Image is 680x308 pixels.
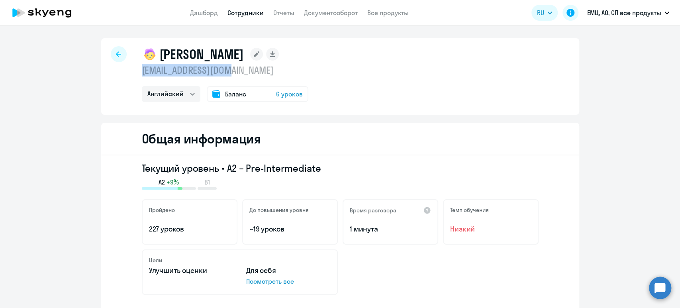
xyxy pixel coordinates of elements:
p: Для себя [246,265,331,276]
span: RU [537,8,544,18]
h3: Текущий уровень • A2 – Pre-Intermediate [142,162,539,175]
p: 227 уроков [149,224,230,234]
button: RU [531,5,558,21]
a: Все продукты [367,9,409,17]
a: Документооборот [304,9,358,17]
p: 1 минута [350,224,431,234]
h5: Темп обучения [450,206,489,214]
button: ЕМЦ, АО, СП все продукты [583,3,673,22]
span: Баланс [225,89,246,99]
span: B1 [204,178,210,186]
a: Дашборд [190,9,218,17]
span: A2 [159,178,165,186]
p: [EMAIL_ADDRESS][DOMAIN_NAME] [142,64,308,77]
a: Отчеты [273,9,294,17]
h5: Время разговора [350,207,396,214]
p: ~19 уроков [249,224,331,234]
h2: Общая информация [142,131,261,147]
p: Улучшить оценки [149,265,233,276]
span: Низкий [450,224,531,234]
a: Сотрудники [227,9,264,17]
h5: До повышения уровня [249,206,309,214]
p: Посмотреть все [246,277,331,286]
span: +9% [167,178,179,186]
span: 6 уроков [276,89,303,99]
h1: [PERSON_NAME] [159,46,244,62]
img: child [142,46,158,62]
h5: Цели [149,257,162,264]
h5: Пройдено [149,206,175,214]
p: ЕМЦ, АО, СП все продукты [587,8,661,18]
